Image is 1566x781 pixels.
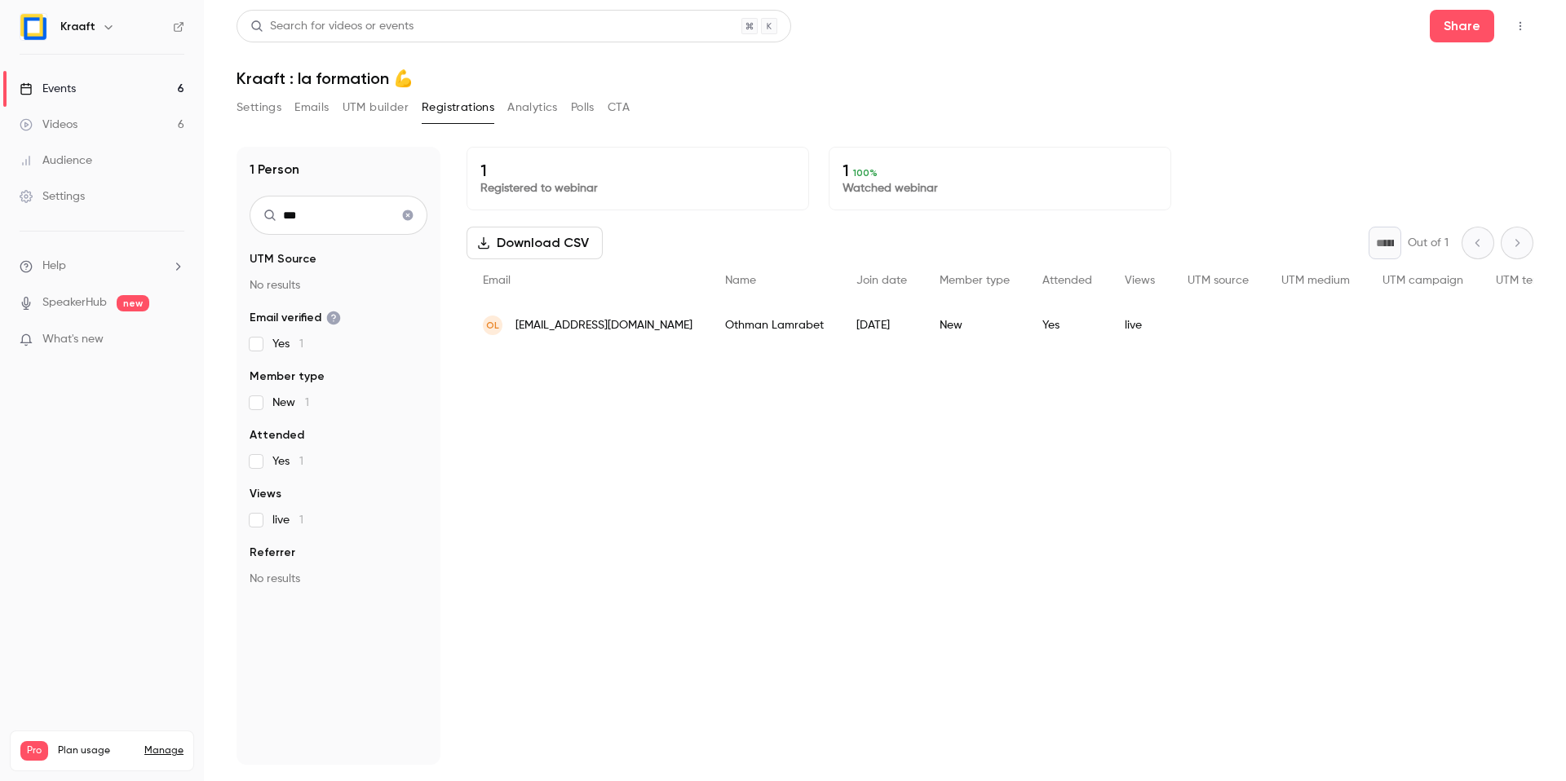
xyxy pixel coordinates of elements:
span: live [272,512,303,528]
span: [EMAIL_ADDRESS][DOMAIN_NAME] [515,317,692,334]
button: Registrations [422,95,494,121]
p: Watched webinar [843,180,1157,196]
span: Views [1125,275,1155,286]
section: facet-groups [250,251,427,587]
p: Registered to webinar [480,180,795,196]
h1: Kraaft : la formation 💪 [237,68,1533,88]
span: UTM campaign [1382,275,1463,286]
h1: 1 Person [250,160,299,179]
div: Events [20,81,76,97]
span: UTM Source [250,251,316,267]
p: No results [250,277,427,293]
li: help-dropdown-opener [20,258,184,275]
span: UTM term [1496,275,1546,286]
p: No results [250,571,427,587]
div: Yes [1026,302,1108,348]
span: 1 [299,338,303,350]
div: Othman Lamrabet [709,302,840,348]
span: Attended [250,427,304,443]
span: Pro [20,741,48,761]
span: Attended [1042,275,1092,286]
div: Search for videos or events [250,18,414,35]
iframe: Noticeable Trigger [165,333,184,347]
div: Audience [20,152,92,169]
span: Email verified [250,310,341,326]
span: New [272,395,309,411]
div: Settings [20,188,85,205]
div: New [923,302,1026,348]
p: 1 [843,161,1157,180]
button: Clear search [395,202,421,228]
a: SpeakerHub [42,294,107,311]
span: OL [486,318,499,333]
span: Name [725,275,756,286]
button: Analytics [507,95,558,121]
img: Kraaft [20,14,46,40]
p: Out of 1 [1408,235,1449,251]
span: Member type [250,368,325,385]
span: Yes [272,336,303,352]
span: Member type [940,275,1010,286]
div: [DATE] [840,302,923,348]
button: Emails [294,95,329,121]
button: CTA [608,95,630,121]
h6: Kraaft [60,19,95,35]
span: UTM source [1188,275,1249,286]
button: Settings [237,95,281,121]
span: UTM medium [1281,275,1350,286]
a: Manage [144,744,184,757]
button: UTM builder [343,95,409,121]
span: 100 % [853,167,878,179]
span: 1 [299,456,303,467]
span: Join date [856,275,907,286]
span: Views [250,486,281,502]
span: Plan usage [58,744,135,757]
p: 1 [480,161,795,180]
button: Polls [571,95,595,121]
span: What's new [42,331,104,348]
span: Email [483,275,511,286]
div: live [1108,302,1171,348]
span: new [117,295,149,311]
span: 1 [299,514,303,526]
span: Referrer [250,545,295,561]
span: Yes [272,453,303,470]
div: Videos [20,117,77,133]
span: Help [42,258,66,275]
button: Share [1430,10,1494,42]
span: 1 [305,397,309,408]
button: Download CSV [467,227,603,259]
